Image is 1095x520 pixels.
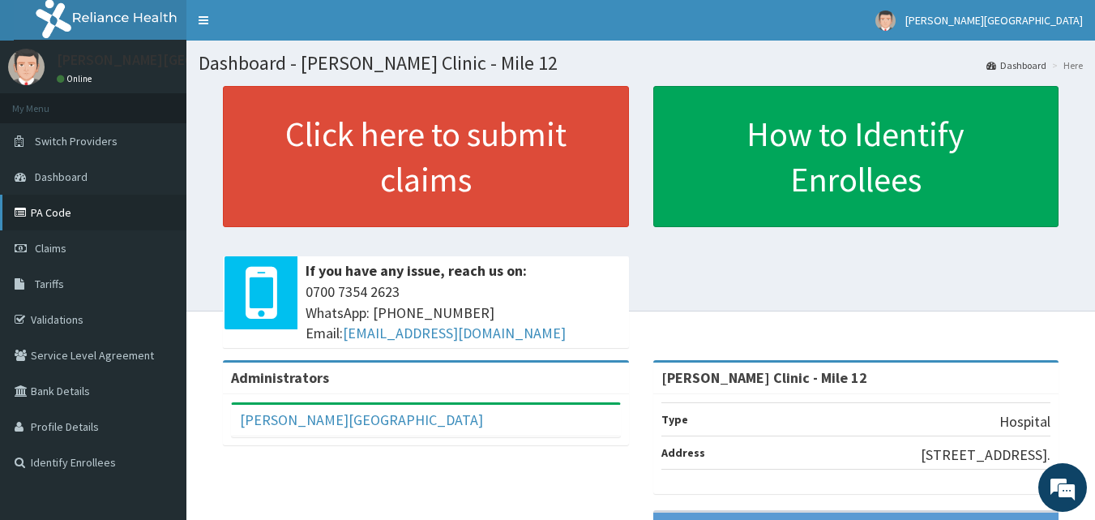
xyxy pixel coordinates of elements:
[240,410,483,429] a: [PERSON_NAME][GEOGRAPHIC_DATA]
[306,281,621,344] span: 0700 7354 2623 WhatsApp: [PHONE_NUMBER] Email:
[306,261,527,280] b: If you have any issue, reach us on:
[661,368,867,387] strong: [PERSON_NAME] Clinic - Mile 12
[199,53,1083,74] h1: Dashboard - [PERSON_NAME] Clinic - Mile 12
[8,49,45,85] img: User Image
[875,11,896,31] img: User Image
[653,86,1059,227] a: How to Identify Enrollees
[905,13,1083,28] span: [PERSON_NAME][GEOGRAPHIC_DATA]
[35,241,66,256] span: Claims
[661,412,688,427] b: Type
[35,277,64,291] span: Tariffs
[921,445,1050,466] p: [STREET_ADDRESS].
[35,170,88,184] span: Dashboard
[986,58,1046,72] a: Dashboard
[231,368,329,387] b: Administrators
[1048,58,1083,72] li: Here
[999,411,1050,432] p: Hospital
[343,324,566,342] a: [EMAIL_ADDRESS][DOMAIN_NAME]
[57,73,96,84] a: Online
[223,86,629,227] a: Click here to submit claims
[661,445,705,460] b: Address
[35,134,118,148] span: Switch Providers
[57,53,297,67] p: [PERSON_NAME][GEOGRAPHIC_DATA]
